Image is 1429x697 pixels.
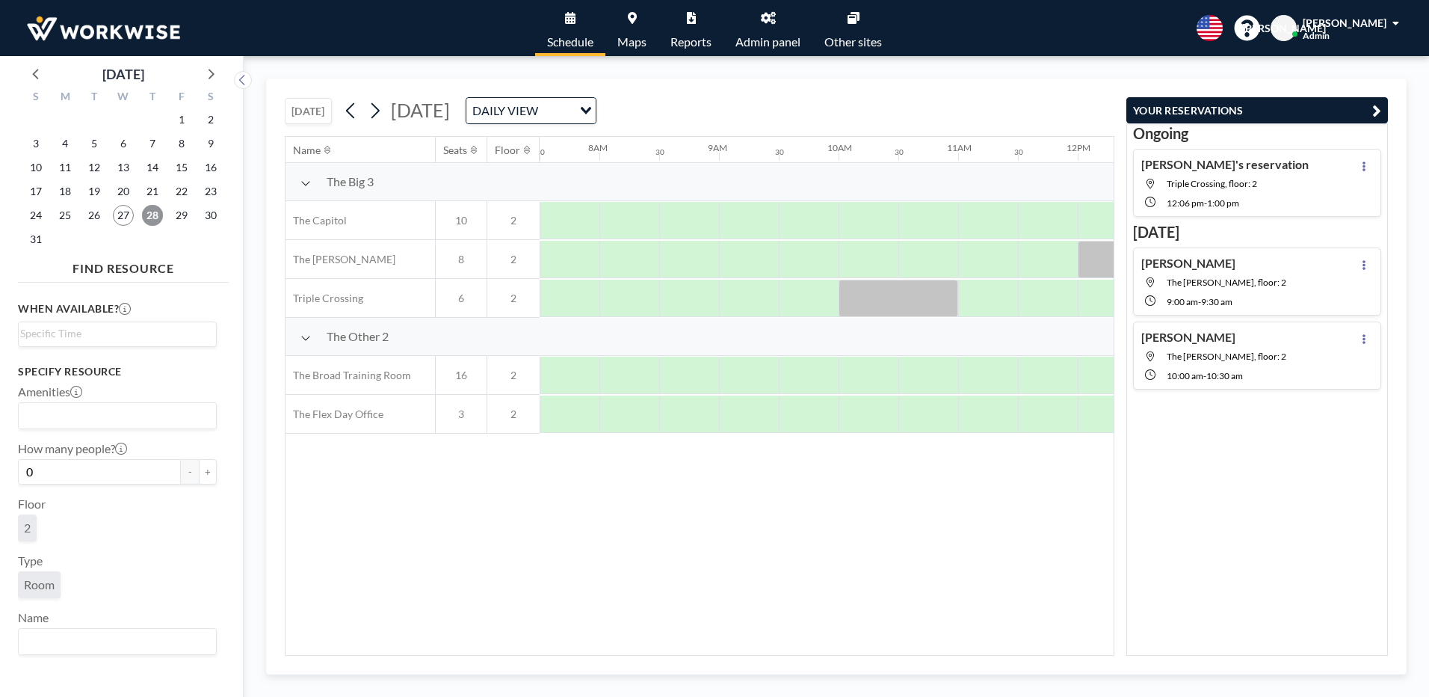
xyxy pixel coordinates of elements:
div: 30 [895,147,904,157]
img: organization-logo [24,13,183,43]
h4: [PERSON_NAME] [1141,330,1235,345]
div: 9AM [708,142,727,153]
button: + [199,459,217,485]
span: Sunday, August 3, 2025 [25,133,46,154]
span: 2 [487,369,540,382]
span: 9:30 AM [1201,296,1232,307]
h3: Specify resource [18,365,217,378]
span: Thursday, August 7, 2025 [142,133,163,154]
span: Wednesday, August 13, 2025 [113,157,134,178]
span: Sunday, August 24, 2025 [25,205,46,226]
span: Saturday, August 9, 2025 [200,133,221,154]
div: [DATE] [102,64,144,85]
div: 30 [536,147,545,157]
span: 12:06 PM [1167,197,1204,209]
span: Friday, August 8, 2025 [171,133,192,154]
span: 2 [487,214,540,227]
div: Floor [495,144,520,157]
div: 12PM [1067,142,1090,153]
span: Room [24,577,55,592]
div: 10AM [827,142,852,153]
span: [DATE] [391,99,450,121]
span: Wednesday, August 6, 2025 [113,133,134,154]
div: Name [293,144,321,157]
button: [DATE] [285,98,332,124]
span: 10:30 AM [1206,370,1243,381]
div: Search for option [19,322,216,345]
h3: Ongoing [1133,124,1381,143]
div: T [80,88,109,108]
label: Type [18,553,43,568]
span: Monday, August 11, 2025 [55,157,75,178]
span: The James, floor: 2 [1167,277,1286,288]
span: Tuesday, August 26, 2025 [84,205,105,226]
span: 6 [436,292,487,305]
span: 2 [24,521,31,535]
span: Saturday, August 2, 2025 [200,109,221,130]
div: 30 [775,147,784,157]
span: Tuesday, August 12, 2025 [84,157,105,178]
span: Friday, August 29, 2025 [171,205,192,226]
span: The [PERSON_NAME] [286,253,395,266]
h4: [PERSON_NAME]'s reservation [1141,157,1309,172]
span: Thursday, August 21, 2025 [142,181,163,202]
span: The Broad Training Room [286,369,411,382]
span: Schedule [547,36,593,48]
span: The Other 2 [327,329,389,344]
div: F [167,88,196,108]
span: Monday, August 18, 2025 [55,181,75,202]
span: Saturday, August 16, 2025 [200,157,221,178]
div: Search for option [19,629,216,654]
span: Thursday, August 14, 2025 [142,157,163,178]
input: Search for option [20,325,208,342]
span: Sunday, August 31, 2025 [25,229,46,250]
span: 1:00 PM [1207,197,1239,209]
span: 10:00 AM [1167,370,1203,381]
span: Tuesday, August 5, 2025 [84,133,105,154]
span: Friday, August 22, 2025 [171,181,192,202]
span: Friday, August 1, 2025 [171,109,192,130]
span: Maps [617,36,646,48]
div: Search for option [19,403,216,429]
h4: FIND RESOURCE [18,255,229,276]
span: Admin [1303,30,1330,41]
span: Triple Crossing, floor: 2 [1167,178,1257,189]
span: [PERSON_NAME] [1242,22,1326,35]
span: - [1203,370,1206,381]
button: - [181,459,199,485]
label: Name [18,610,49,625]
span: 16 [436,369,487,382]
span: - [1204,197,1207,209]
span: The Big 3 [327,174,374,189]
span: 2 [487,408,540,421]
span: 3 [436,408,487,421]
span: DAILY VIEW [469,101,541,120]
span: Friday, August 15, 2025 [171,157,192,178]
span: The Flex Day Office [286,408,383,421]
span: [PERSON_NAME] [1303,16,1386,29]
span: Wednesday, August 20, 2025 [113,181,134,202]
span: Wednesday, August 27, 2025 [113,205,134,226]
span: The James, floor: 2 [1167,351,1286,362]
div: 11AM [947,142,972,153]
span: 9:00 AM [1167,296,1198,307]
span: Saturday, August 23, 2025 [200,181,221,202]
input: Search for option [20,632,208,651]
span: Triple Crossing [286,292,363,305]
span: Monday, August 25, 2025 [55,205,75,226]
span: 2 [487,253,540,266]
span: The Capitol [286,214,347,227]
button: YOUR RESERVATIONS [1126,97,1388,123]
div: Seats [443,144,467,157]
input: Search for option [20,406,208,426]
input: Search for option [543,101,571,120]
div: M [51,88,80,108]
span: Tuesday, August 19, 2025 [84,181,105,202]
label: Amenities [18,384,82,399]
span: - [1198,296,1201,307]
span: Monday, August 4, 2025 [55,133,75,154]
div: W [109,88,138,108]
div: 30 [655,147,664,157]
span: Sunday, August 17, 2025 [25,181,46,202]
div: T [138,88,167,108]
